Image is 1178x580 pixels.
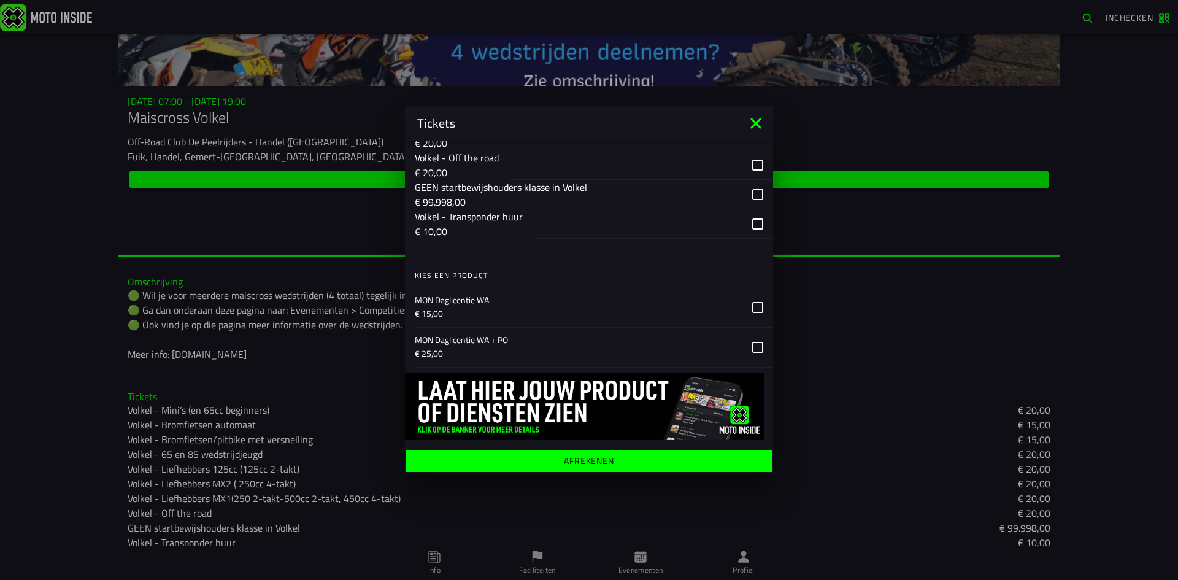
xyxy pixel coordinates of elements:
[415,334,742,346] p: MON Daglicentie WA + PO
[415,269,488,281] ion-text: Kies een product
[415,136,688,150] p: € 20,00
[415,294,742,306] p: MON Daglicentie WA
[415,165,499,180] p: € 20,00
[415,195,587,209] p: € 99.998,00
[415,150,499,165] p: Volkel - Off the road
[405,373,764,440] img: 0moMHOOY3raU3U3gHW5KpNDKZy0idSAADlCDDHtX.jpg
[415,347,742,360] p: € 25,00
[564,456,614,465] ion-label: Afrekenen
[415,307,742,320] p: € 15,00
[415,224,523,239] p: € 10,00
[405,114,746,133] ion-title: Tickets
[415,180,587,195] p: GEEN startbewijshouders klasse in Volkel
[415,209,523,224] p: Volkel - Transponder huur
